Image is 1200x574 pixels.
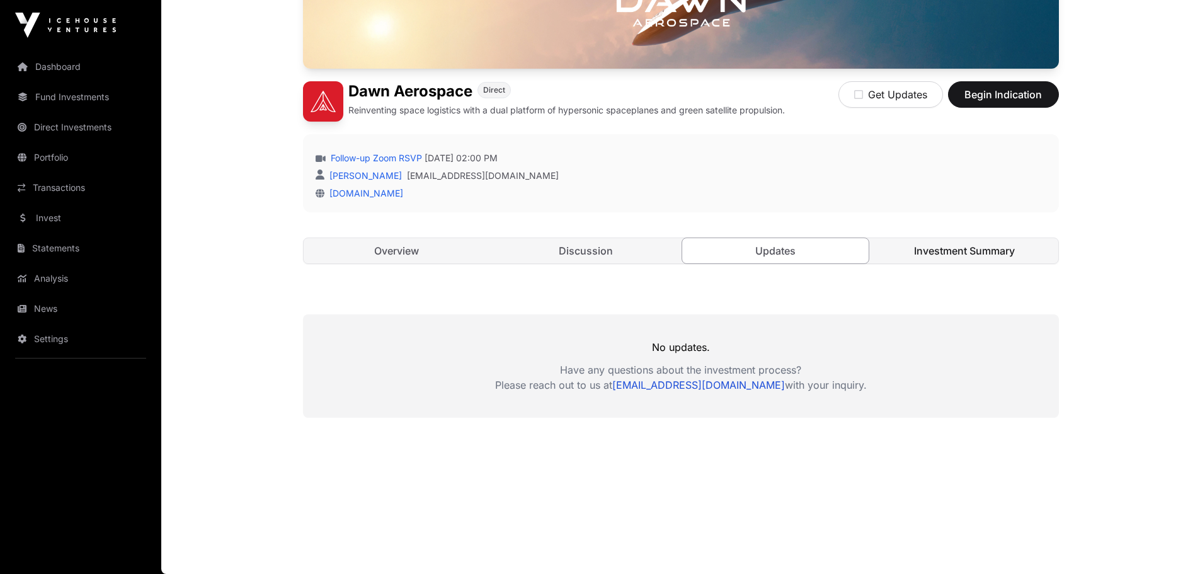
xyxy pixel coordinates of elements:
[10,295,151,323] a: News
[871,238,1058,263] a: Investment Summary
[10,234,151,262] a: Statements
[10,204,151,232] a: Invest
[10,174,151,202] a: Transactions
[948,94,1059,106] a: Begin Indication
[303,314,1059,418] div: No updates.
[948,81,1059,108] button: Begin Indication
[15,13,116,38] img: Icehouse Ventures Logo
[324,188,403,198] a: [DOMAIN_NAME]
[483,85,505,95] span: Direct
[348,104,785,117] p: Reinventing space logistics with a dual platform of hypersonic spaceplanes and green satellite pr...
[328,152,422,164] a: Follow-up Zoom RSVP
[304,238,1058,263] nav: Tabs
[10,113,151,141] a: Direct Investments
[10,83,151,111] a: Fund Investments
[964,87,1043,102] span: Begin Indication
[10,144,151,171] a: Portfolio
[1137,514,1200,574] iframe: Chat Widget
[327,170,402,181] a: [PERSON_NAME]
[10,325,151,353] a: Settings
[303,81,343,122] img: Dawn Aerospace
[838,81,943,108] button: Get Updates
[682,238,870,264] a: Updates
[10,265,151,292] a: Analysis
[425,152,498,164] span: [DATE] 02:00 PM
[10,53,151,81] a: Dashboard
[348,81,472,101] h1: Dawn Aerospace
[612,379,785,391] a: [EMAIL_ADDRESS][DOMAIN_NAME]
[303,362,1059,393] p: Have any questions about the investment process? Please reach out to us at with your inquiry.
[304,238,491,263] a: Overview
[493,238,680,263] a: Discussion
[407,169,559,182] a: [EMAIL_ADDRESS][DOMAIN_NAME]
